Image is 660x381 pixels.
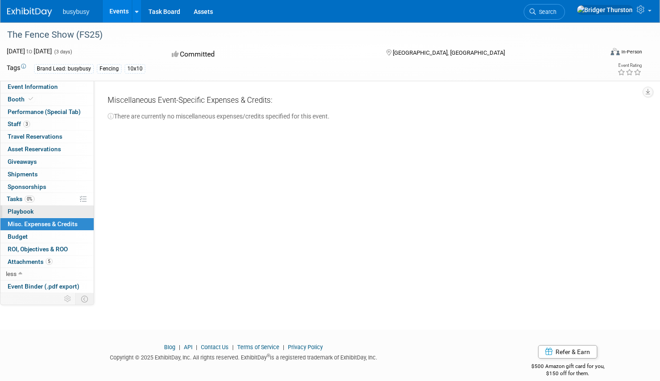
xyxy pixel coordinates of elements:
[0,81,94,93] a: Event Information
[0,93,94,105] a: Booth
[0,118,94,130] a: Staff3
[7,48,52,55] span: [DATE] [DATE]
[46,258,52,265] span: 5
[125,64,145,74] div: 10x10
[0,256,94,268] a: Attachments5
[76,293,94,305] td: Toggle Event Tabs
[63,8,89,15] span: busybusy
[23,121,30,127] span: 3
[201,344,229,350] a: Contact Us
[8,233,28,240] span: Budget
[8,283,79,290] span: Event Binder (.pdf export)
[230,344,236,350] span: |
[34,64,94,74] div: Brand Lead: busybusy
[8,108,81,115] span: Performance (Special Tab)
[8,83,58,90] span: Event Information
[8,220,78,228] span: Misc. Expenses & Credits
[0,243,94,255] a: ROI, Objectives & ROO
[8,145,61,153] span: Asset Reservations
[25,196,35,202] span: 0%
[493,357,642,377] div: $500 Amazon gift card for you,
[8,258,52,265] span: Attachments
[0,131,94,143] a: Travel Reservations
[8,208,34,215] span: Playbook
[25,48,34,55] span: to
[393,49,505,56] span: [GEOGRAPHIC_DATA], [GEOGRAPHIC_DATA]
[8,120,30,127] span: Staff
[8,171,38,178] span: Shipments
[621,48,642,55] div: In-Person
[7,63,26,74] td: Tags
[281,344,287,350] span: |
[0,231,94,243] a: Budget
[0,280,94,293] a: Event Binder (.pdf export)
[164,344,175,350] a: Blog
[108,109,635,121] div: There are currently no miscellaneous expenses/credits specified for this event.
[169,47,372,62] div: Committed
[493,370,642,377] div: $150 off for them.
[184,344,192,350] a: API
[53,49,72,55] span: (3 days)
[7,8,52,17] img: ExhibitDay
[0,206,94,218] a: Playbook
[547,47,642,60] div: Event Format
[0,268,94,280] a: less
[8,96,35,103] span: Booth
[8,245,68,253] span: ROI, Objectives & ROO
[0,193,94,205] a: Tasks0%
[0,181,94,193] a: Sponsorships
[7,351,480,362] div: Copyright © 2025 ExhibitDay, Inc. All rights reserved. ExhibitDay is a registered trademark of Ex...
[288,344,323,350] a: Privacy Policy
[6,270,17,277] span: less
[577,5,633,15] img: Bridger Thurston
[60,293,76,305] td: Personalize Event Tab Strip
[4,27,588,43] div: The Fence Show (FS25)
[267,353,270,358] sup: ®
[8,133,62,140] span: Travel Reservations
[8,183,46,190] span: Sponsorships
[194,344,200,350] span: |
[536,9,556,15] span: Search
[611,48,620,55] img: Format-Inperson.png
[177,344,182,350] span: |
[617,63,642,68] div: Event Rating
[29,96,33,101] i: Booth reservation complete
[538,345,597,359] a: Refer & Earn
[8,158,37,165] span: Giveaways
[0,143,94,155] a: Asset Reservations
[7,195,35,202] span: Tasks
[0,106,94,118] a: Performance (Special Tab)
[237,344,279,350] a: Terms of Service
[108,95,635,109] div: Miscellaneous Event-Specific Expenses & Credits:
[97,64,122,74] div: Fencing
[0,218,94,230] a: Misc. Expenses & Credits
[0,156,94,168] a: Giveaways
[524,4,565,20] a: Search
[0,168,94,180] a: Shipments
